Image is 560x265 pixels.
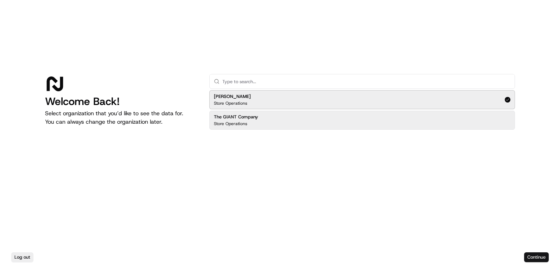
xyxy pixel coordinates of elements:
button: Continue [524,252,549,262]
p: Store Operations [214,121,247,127]
div: Suggestions [209,89,515,131]
p: Select organization that you’d like to see the data for. You can always change the organization l... [45,109,198,126]
button: Log out [11,252,33,262]
h1: Welcome Back! [45,95,198,108]
h2: [PERSON_NAME] [214,93,251,100]
h2: The GIANT Company [214,114,258,120]
p: Store Operations [214,100,247,106]
input: Type to search... [222,74,510,88]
